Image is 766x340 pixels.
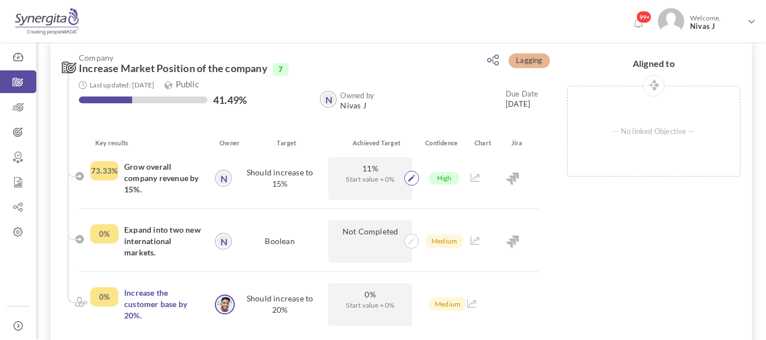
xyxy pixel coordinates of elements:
[506,89,539,98] small: Due Date
[216,234,231,249] a: N
[506,173,519,185] img: Jira Integration
[495,137,539,149] div: Jira
[328,220,412,263] p: Not Completed
[684,8,746,36] span: Welcome,
[235,283,325,326] div: Should increase to 20%
[567,58,740,69] h2: Aligned to
[653,3,760,37] a: Photo Welcome,Nivas J
[658,8,684,35] img: Photo
[90,287,119,307] div: Completed Percentage
[340,101,374,110] span: Nivas J
[87,137,213,149] div: Key results
[79,53,442,62] span: Company
[506,89,539,109] small: [DATE]
[164,79,198,89] span: Public
[429,172,460,184] span: High
[506,236,519,248] img: Jira Integration
[404,172,419,182] a: Update achivements
[79,63,268,74] span: Increase Market Position of the company
[243,137,330,149] div: Target
[636,11,651,23] span: 99+
[213,137,243,149] div: Owner
[213,94,247,106] label: 41.49%
[334,174,406,184] span: Start value = 0%
[460,137,495,149] div: Chart
[417,137,460,149] div: Confidence
[90,161,119,181] div: Completed Percentage
[235,157,325,200] div: Should increase to 15%
[216,171,231,186] a: N
[90,224,119,244] div: Completed Percentage
[568,86,740,176] p: -- No linked Objective --
[334,163,406,174] span: 11%
[429,297,465,311] span: Medium
[426,234,462,248] span: Medium
[404,235,419,245] a: Update achivements
[90,81,154,89] small: Last updated: [DATE]
[273,63,289,75] span: 7
[124,161,204,195] h4: Grow overall company revenue by 15%.
[124,288,187,320] a: Increase the customer base by 20%.
[340,91,374,100] b: Owned by
[235,220,325,263] div: Boolean
[330,137,417,149] div: Achieved Target
[321,92,336,107] a: N
[690,22,743,31] span: Nivas J
[334,289,406,300] span: 0%
[124,224,204,258] h4: Expand into two new international markets.
[75,297,88,307] img: Cascading image
[509,53,549,68] span: Lagging
[629,15,647,33] a: Notifications
[334,300,406,310] span: Start value = 0%
[13,7,81,36] img: Logo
